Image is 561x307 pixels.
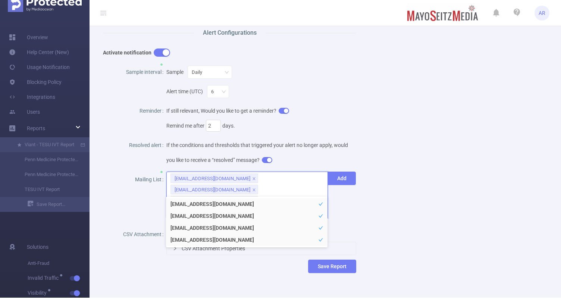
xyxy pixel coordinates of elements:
[15,167,81,182] a: Penn Medicine Protected Media Report
[166,210,327,222] li: [EMAIL_ADDRESS][DOMAIN_NAME]
[166,234,327,246] li: [EMAIL_ADDRESS][DOMAIN_NAME]
[126,69,162,75] span: Sample interval
[9,60,70,75] a: Usage Notification
[166,79,356,99] div: Alert time (UTC)
[9,45,69,60] a: Help Center (New)
[28,290,49,295] span: Visibility
[175,185,250,195] div: [EMAIL_ADDRESS][DOMAIN_NAME]
[9,30,48,45] a: Overview
[166,118,356,133] div: Remind me after days.
[15,182,81,197] a: TESU IVT Report
[170,173,258,183] li: dmercado@mayoseitzmedia.com
[222,90,226,95] i: icon: down
[319,238,323,242] i: icon: check
[27,239,48,254] span: Solutions
[225,70,229,75] i: icon: down
[308,260,356,273] button: Save Report
[173,246,177,251] i: icon: right
[319,214,323,218] i: icon: check
[9,90,55,104] a: Integrations
[9,104,40,119] a: Users
[129,142,166,148] label: Resolved alert
[166,65,356,79] div: Sample
[27,125,45,131] span: Reports
[166,142,348,163] span: If the conditions and thresholds that triggered your alert no longer apply, would you like to rec...
[166,108,356,133] span: If still relevant, Would you like to get a reminder?
[252,188,256,192] i: icon: close
[28,275,61,281] span: Invalid Traffic
[103,50,151,56] b: Activate notification
[192,66,207,78] div: Daily
[140,108,162,114] span: Reminder
[211,85,219,98] div: 6
[170,185,258,194] li: kmeade@viantinc.com
[319,202,323,206] i: icon: check
[252,177,256,181] i: icon: close
[539,6,545,21] span: AR
[166,222,327,234] li: [EMAIL_ADDRESS][DOMAIN_NAME]
[15,152,81,167] a: Penn Medicine Protected Media
[182,245,245,251] span: CSV Attachment Properties
[175,196,250,206] div: [EMAIL_ADDRESS][DOMAIN_NAME]
[175,174,250,184] div: [EMAIL_ADDRESS][DOMAIN_NAME]
[123,231,166,237] label: CSV Attachment:
[27,121,45,136] a: Reports
[167,242,356,255] div: icon: rightCSV Attachment Properties
[166,198,327,210] li: [EMAIL_ADDRESS][DOMAIN_NAME]
[28,256,90,271] span: Anti-Fraud
[135,172,162,187] span: Mailing List
[28,197,90,212] a: Save Report...
[170,196,258,206] li: mcole@viantinc.com
[194,28,266,37] span: Alert Configurations
[15,137,81,152] a: Viant - TESU IVT Report
[327,172,356,185] button: Add
[319,226,323,230] i: icon: check
[9,75,62,90] a: Blocking Policy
